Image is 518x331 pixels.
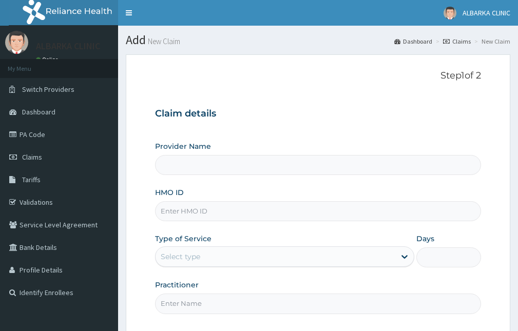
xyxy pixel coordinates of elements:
[126,33,510,47] h1: Add
[416,233,434,244] label: Days
[155,108,481,120] h3: Claim details
[161,251,200,262] div: Select type
[22,85,74,94] span: Switch Providers
[5,31,28,54] img: User Image
[443,37,471,46] a: Claims
[36,56,61,63] a: Online
[472,37,510,46] li: New Claim
[155,201,481,221] input: Enter HMO ID
[155,280,199,290] label: Practitioner
[463,8,510,17] span: ALBARKA CLINIC
[155,70,481,82] p: Step 1 of 2
[394,37,432,46] a: Dashboard
[146,37,180,45] small: New Claim
[155,141,211,151] label: Provider Name
[22,152,42,162] span: Claims
[22,175,41,184] span: Tariffs
[155,233,212,244] label: Type of Service
[36,42,100,51] p: ALBARKA CLINIC
[22,107,55,116] span: Dashboard
[155,294,481,314] input: Enter Name
[155,187,184,198] label: HMO ID
[444,7,456,20] img: User Image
